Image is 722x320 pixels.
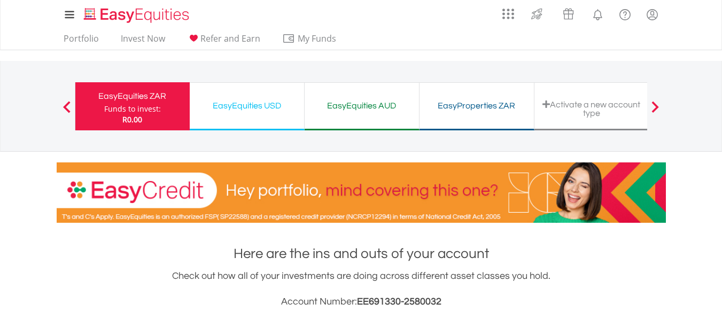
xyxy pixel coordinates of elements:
[57,162,666,223] img: EasyCredit Promotion Banner
[122,114,142,124] span: R0.00
[311,98,413,113] div: EasyEquities AUD
[584,3,611,24] a: Notifications
[117,33,169,50] a: Invest Now
[639,3,666,26] a: My Profile
[426,98,527,113] div: EasyProperties ZAR
[541,100,642,118] div: Activate a new account type
[611,3,639,24] a: FAQ's and Support
[200,33,260,44] span: Refer and Earn
[82,6,193,24] img: EasyEquities_Logo.png
[502,8,514,20] img: grid-menu-icon.svg
[57,244,666,263] h1: Here are the ins and outs of your account
[82,89,183,104] div: EasyEquities ZAR
[560,5,577,22] img: vouchers-v2.svg
[183,33,265,50] a: Refer and Earn
[80,3,193,24] a: Home page
[357,296,441,307] span: EE691330-2580032
[553,3,584,22] a: Vouchers
[282,32,352,45] span: My Funds
[57,269,666,309] div: Check out how all of your investments are doing across different asset classes you hold.
[528,5,546,22] img: thrive-v2.svg
[57,294,666,309] h3: Account Number:
[495,3,521,20] a: AppsGrid
[104,104,161,114] div: Funds to invest:
[196,98,298,113] div: EasyEquities USD
[59,33,103,50] a: Portfolio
